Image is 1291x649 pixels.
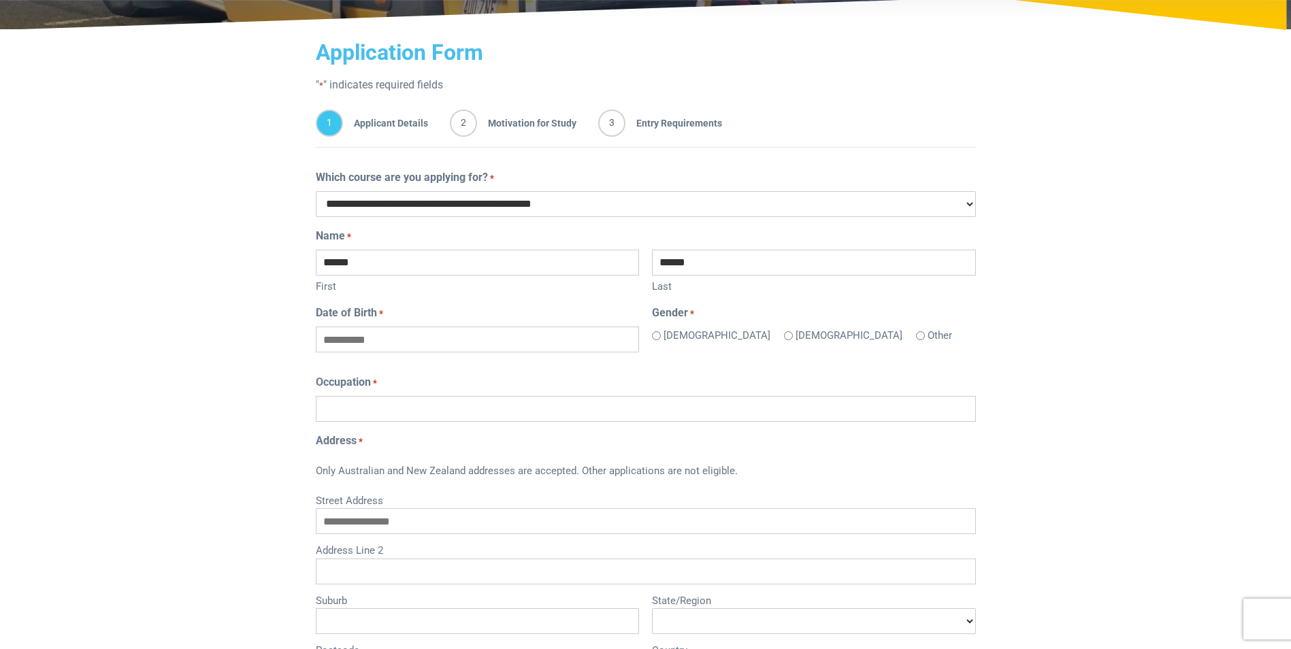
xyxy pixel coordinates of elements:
span: 2 [450,110,477,137]
div: Only Australian and New Zealand addresses are accepted. Other applications are not eligible. [316,454,976,490]
label: Suburb [316,590,639,609]
label: First [316,276,639,295]
legend: Name [316,228,976,244]
legend: Gender [652,305,975,321]
label: Other [928,328,952,344]
label: [DEMOGRAPHIC_DATA] [664,328,770,344]
span: Motivation for Study [477,110,576,137]
label: Street Address [316,490,976,509]
label: Address Line 2 [316,539,976,559]
span: 3 [598,110,625,137]
label: Occupation [316,374,377,390]
label: State/Region [652,590,975,609]
label: Last [652,276,975,295]
span: Applicant Details [343,110,428,137]
label: Which course are you applying for? [316,169,494,186]
label: [DEMOGRAPHIC_DATA] [796,328,902,344]
span: Entry Requirements [625,110,722,137]
label: Date of Birth [316,305,383,321]
span: 1 [316,110,343,137]
h2: Application Form [316,39,976,65]
legend: Address [316,433,976,449]
p: " " indicates required fields [316,77,976,93]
